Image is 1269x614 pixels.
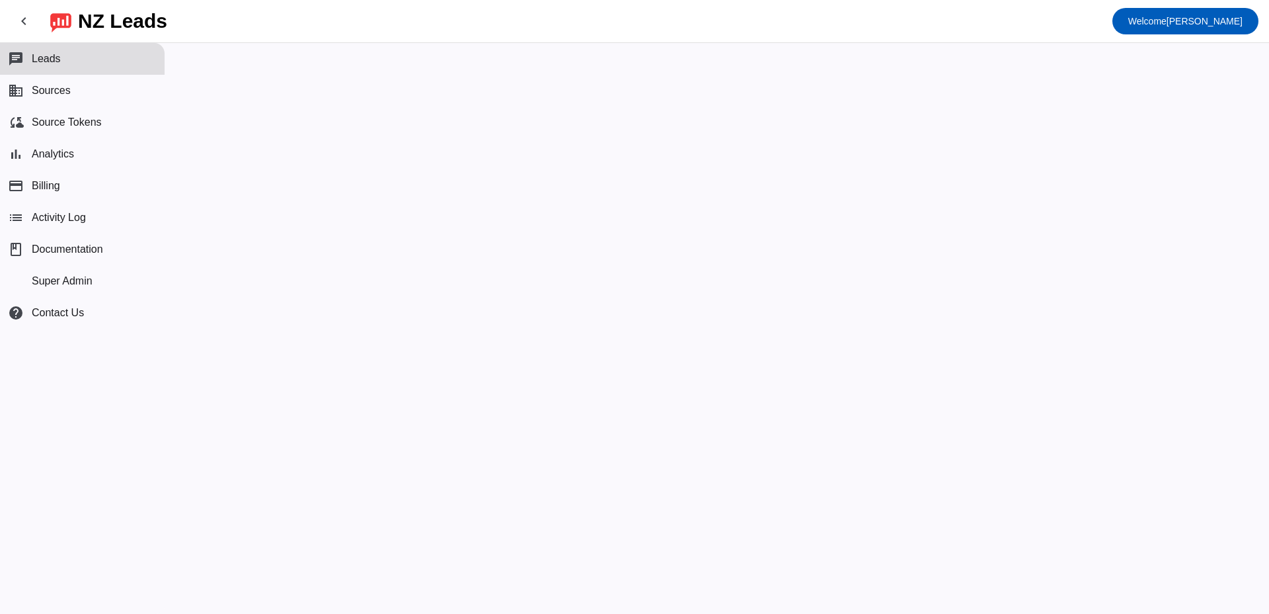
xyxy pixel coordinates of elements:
span: Welcome [1128,16,1167,26]
span: Analytics [32,148,74,160]
mat-icon: list [8,210,24,226]
span: Source Tokens [32,116,102,128]
mat-icon: help [8,305,24,321]
span: Documentation [32,243,103,255]
span: Super Admin [32,275,93,287]
button: Welcome[PERSON_NAME] [1112,8,1258,34]
span: book [8,241,24,257]
mat-icon: chevron_left [16,13,32,29]
div: NZ Leads [78,12,167,30]
span: Billing [32,180,60,192]
span: Contact Us [32,307,84,319]
img: logo [50,10,71,32]
span: Activity Log [32,212,86,224]
mat-icon: bar_chart [8,146,24,162]
mat-icon: chat [8,51,24,67]
mat-icon: cloud_sync [8,114,24,130]
mat-icon: business [8,83,24,99]
mat-icon: payment [8,178,24,194]
span: Leads [32,53,61,65]
span: Sources [32,85,71,97]
span: [PERSON_NAME] [1128,12,1243,30]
